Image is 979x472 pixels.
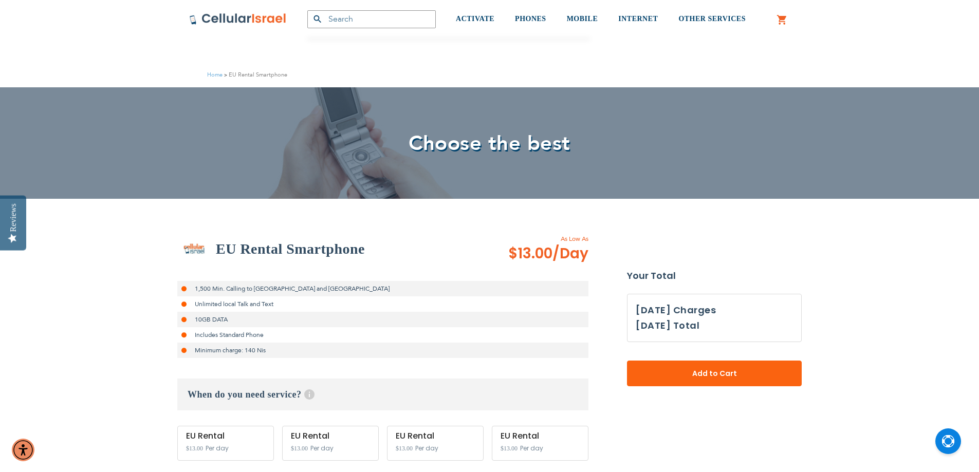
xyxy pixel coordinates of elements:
[396,431,475,441] div: EU Rental
[177,327,588,343] li: Includes Standard Phone
[223,70,287,80] li: EU Rental Smartphone
[678,15,746,23] span: OTHER SERVICES
[627,361,802,386] button: Add to Cart
[636,303,793,318] h3: [DATE] Charges
[12,439,34,461] div: Accessibility Menu
[291,445,308,452] span: $13.00
[501,445,518,452] span: $13.00
[206,444,229,453] span: Per day
[186,445,203,452] span: $13.00
[520,444,543,453] span: Per day
[661,368,768,379] span: Add to Cart
[636,318,699,333] h3: [DATE] Total
[177,232,211,266] img: EU Rental Smartphone
[310,444,334,453] span: Per day
[501,431,580,441] div: EU Rental
[189,13,287,25] img: Cellular Israel Logo
[307,10,436,28] input: Search
[291,431,370,441] div: EU Rental
[552,243,588,264] span: /Day
[515,15,546,23] span: PHONES
[177,296,588,312] li: Unlimited local Talk and Text
[415,444,438,453] span: Per day
[481,234,588,243] span: As Low As
[456,15,494,23] span: ACTIVATE
[186,431,265,441] div: EU Rental
[618,15,658,23] span: INTERNET
[304,389,315,400] span: Help
[508,243,588,264] span: $13.00
[409,129,570,158] span: Choose the best
[216,239,365,259] h2: EU Rental Smartphone
[9,203,18,232] div: Reviews
[207,71,223,79] a: Home
[177,379,588,410] h3: When do you need service?
[177,312,588,327] li: 10GB DATA
[396,445,413,452] span: $13.00
[567,15,598,23] span: MOBILE
[177,281,588,296] li: 1,500 Min. Calling to [GEOGRAPHIC_DATA] and [GEOGRAPHIC_DATA]
[177,343,588,358] li: Minimum charge: 140 Nis
[627,268,802,284] strong: Your Total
